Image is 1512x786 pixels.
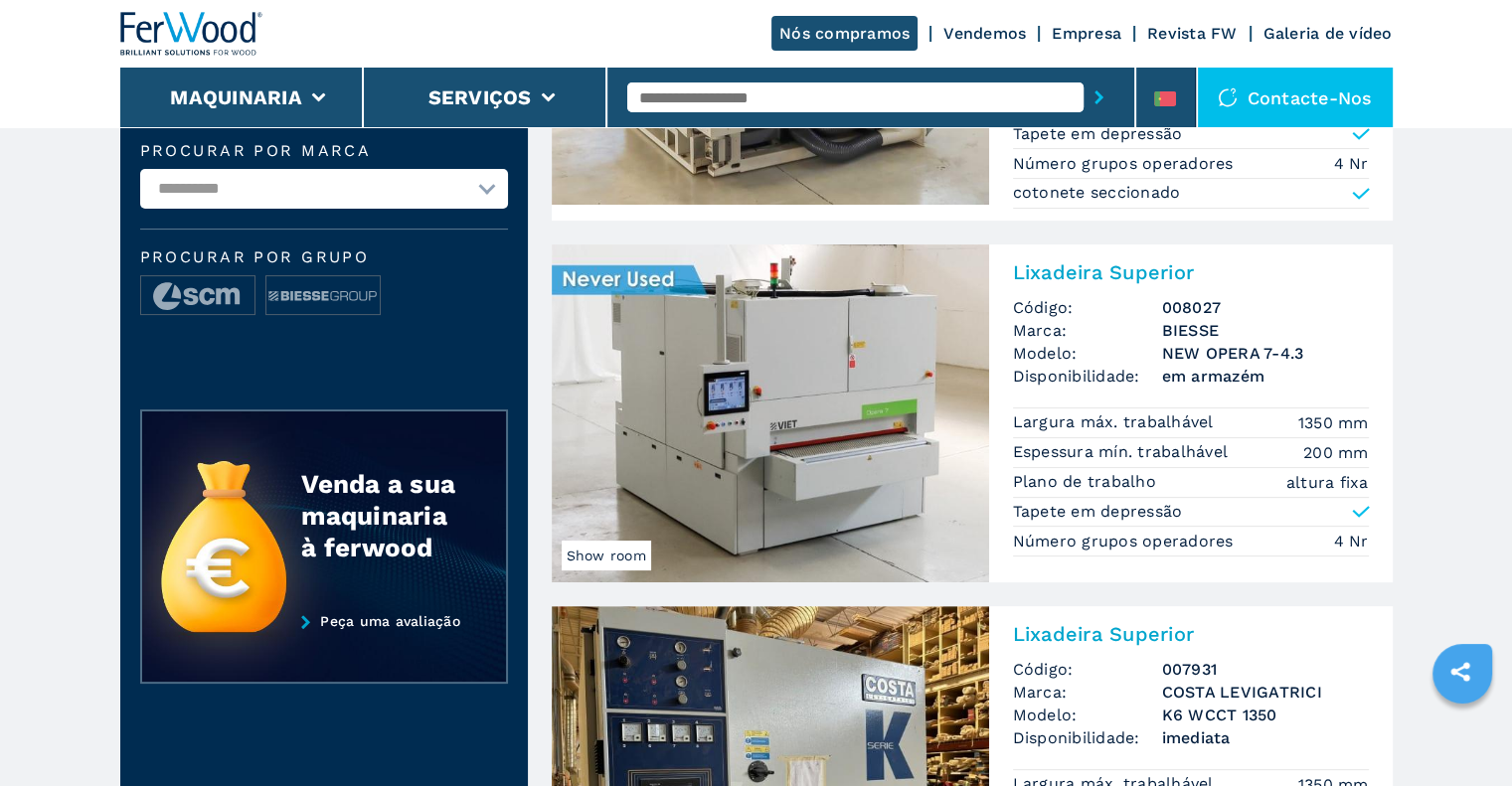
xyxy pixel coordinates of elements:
h3: 007931 [1162,658,1369,681]
em: 4 Nr [1334,530,1369,552]
p: Número grupos operadores [1013,153,1239,175]
button: Maquinaria [170,85,302,109]
h2: Lixadeira Superior [1013,260,1369,284]
span: em armazém [1162,365,1369,388]
img: image [266,276,380,316]
span: Modelo: [1013,704,1162,726]
iframe: Chat [1428,697,1497,771]
h3: COSTA LEVIGATRICI [1162,681,1369,704]
a: Revista FW [1147,24,1238,43]
button: submit-button [1084,75,1114,120]
p: Largura máx. trabalhável [1013,411,1219,433]
a: Lixadeira Superior BIESSE NEW OPERA 7-4.3Show roomLixadeira SuperiorCódigo:008027Marca:BIESSEMode... [552,244,1393,582]
a: Vendemos [943,24,1026,43]
div: Venda a sua maquinaria à ferwood [301,468,466,563]
em: 4 Nr [1334,152,1369,175]
h3: BIESSE [1162,319,1369,342]
em: altura fixa [1286,471,1369,494]
span: Marca: [1013,319,1162,342]
p: Tapete em depressão [1013,501,1183,523]
p: Plano de trabalho [1013,471,1162,493]
a: Nós compramos [771,16,918,51]
label: Procurar por marca [140,143,508,159]
a: Peça uma avaliação [140,613,508,685]
em: 1350 mm [1298,411,1369,434]
h3: NEW OPERA 7-4.3 [1162,342,1369,365]
span: Código: [1013,658,1162,681]
img: Lixadeira Superior BIESSE NEW OPERA 7-4.3 [552,244,989,582]
a: sharethis [1435,647,1485,697]
h3: 008027 [1162,296,1369,319]
span: Modelo: [1013,342,1162,365]
span: Marca: [1013,681,1162,704]
h2: Lixadeira Superior [1013,622,1369,646]
span: imediata [1162,726,1369,749]
h3: K6 WCCT 1350 [1162,704,1369,726]
span: Disponibilidade: [1013,365,1162,388]
p: Tapete em depressão [1013,123,1183,145]
span: Show room [562,541,651,570]
p: Número grupos operadores [1013,531,1239,552]
a: Empresa [1052,24,1121,43]
em: 200 mm [1303,441,1369,464]
div: Contacte-nos [1198,68,1393,127]
span: Disponibilidade: [1013,726,1162,749]
p: Espessura mín. trabalhável [1013,441,1234,463]
img: Contacte-nos [1218,87,1238,107]
span: Código: [1013,296,1162,319]
button: Serviços [428,85,532,109]
a: Galeria de vídeo [1263,24,1393,43]
img: image [141,276,254,316]
span: Procurar por grupo [140,249,508,265]
img: Ferwood [120,12,263,56]
p: cotonete seccionado [1013,182,1181,204]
